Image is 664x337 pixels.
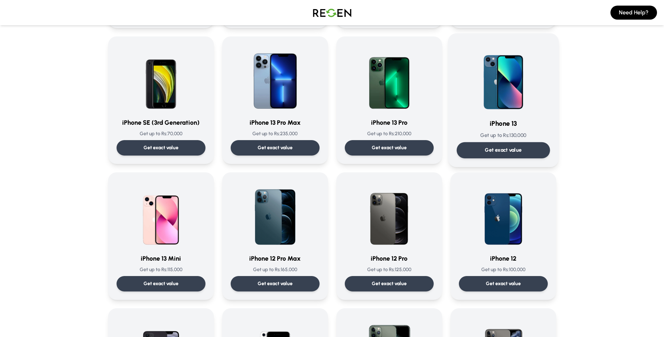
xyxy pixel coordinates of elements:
img: iPhone 13 Mini [127,181,195,248]
img: iPhone 13 [468,42,539,113]
p: Get exact value [485,146,522,154]
p: Get up to Rs: 165,000 [231,266,320,273]
h3: iPhone SE (3rd Generation) [117,118,205,128]
button: Need Help? [610,6,657,20]
p: Get up to Rs: 235,000 [231,130,320,137]
h3: iPhone 13 Pro [345,118,434,128]
p: Get up to Rs: 210,000 [345,130,434,137]
p: Get exact value [372,280,407,287]
p: Get exact value [144,144,179,151]
p: Get up to Rs: 100,000 [459,266,548,273]
h3: iPhone 12 Pro [345,254,434,263]
img: iPhone 13 Pro Max [242,45,309,112]
p: Get exact value [372,144,407,151]
p: Get exact value [486,280,521,287]
h3: iPhone 13 Mini [117,254,205,263]
p: Get up to Rs: 70,000 [117,130,205,137]
p: Get up to Rs: 125,000 [345,266,434,273]
h3: iPhone 12 Pro Max [231,254,320,263]
h3: iPhone 12 [459,254,548,263]
img: iPhone 12 [470,181,537,248]
img: iPhone SE (3rd Generation) [127,45,195,112]
img: iPhone 13 Pro [356,45,423,112]
img: Logo [308,3,357,22]
p: Get exact value [258,144,293,151]
p: Get exact value [144,280,179,287]
h3: iPhone 13 [456,119,550,129]
h3: iPhone 13 Pro Max [231,118,320,128]
img: iPhone 12 Pro Max [242,181,309,248]
img: iPhone 12 Pro [356,181,423,248]
p: Get up to Rs: 130,000 [456,132,550,139]
p: Get up to Rs: 115,000 [117,266,205,273]
p: Get exact value [258,280,293,287]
